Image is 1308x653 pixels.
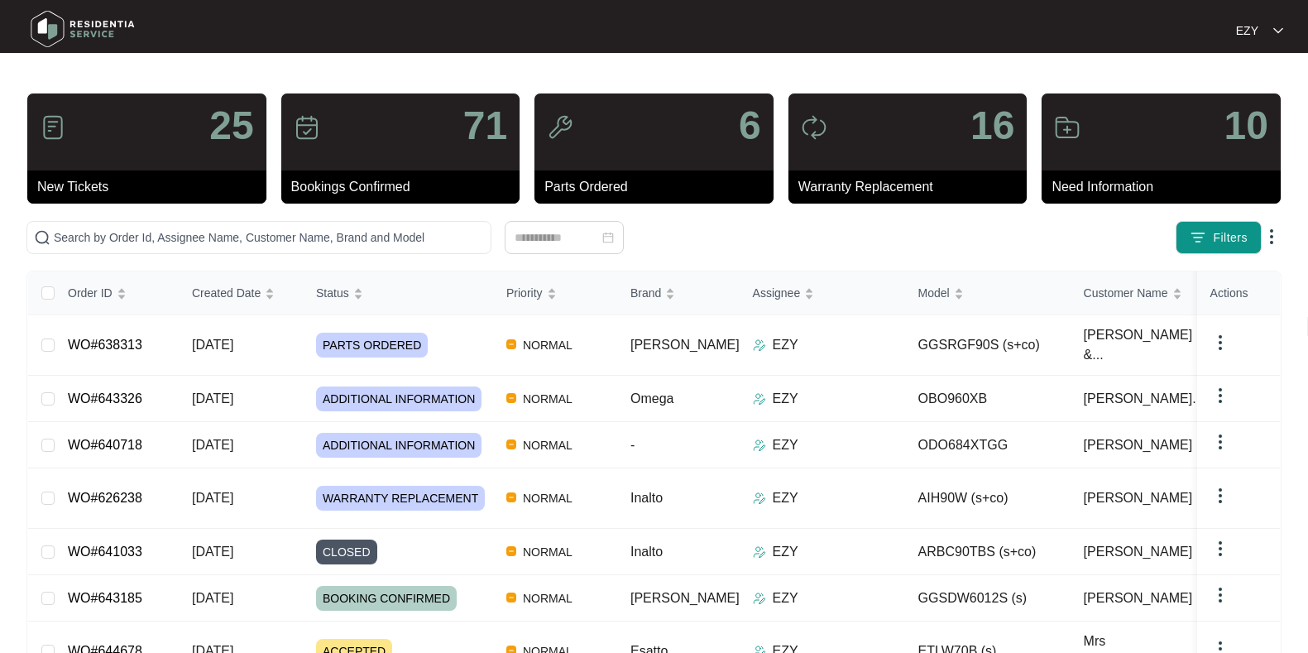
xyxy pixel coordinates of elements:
[1213,229,1248,247] span: Filters
[630,545,663,559] span: Inalto
[773,435,798,455] p: EZY
[68,391,142,406] a: WO#643326
[209,106,253,146] p: 25
[68,338,142,352] a: WO#638313
[506,593,516,603] img: Vercel Logo
[506,439,516,449] img: Vercel Logo
[1236,22,1258,39] p: EZY
[68,591,142,605] a: WO#643185
[516,542,579,562] span: NORMAL
[316,586,457,611] span: BOOKING CONFIRMED
[516,488,579,508] span: NORMAL
[630,591,740,605] span: [PERSON_NAME]
[463,106,507,146] p: 71
[68,545,142,559] a: WO#641033
[506,492,516,502] img: Vercel Logo
[1071,271,1236,315] th: Customer Name
[316,387,482,411] span: ADDITIONAL INFORMATION
[179,271,303,315] th: Created Date
[753,439,766,452] img: Assigner Icon
[1210,486,1230,506] img: dropdown arrow
[303,271,493,315] th: Status
[1176,221,1262,254] button: filter iconFilters
[617,271,740,315] th: Brand
[192,438,233,452] span: [DATE]
[1190,229,1206,246] img: filter icon
[1197,271,1280,315] th: Actions
[905,468,1071,529] td: AIH90W (s+co)
[1084,389,1204,409] span: [PERSON_NAME]...
[773,488,798,508] p: EZY
[918,284,950,302] span: Model
[37,177,266,197] p: New Tickets
[506,339,516,349] img: Vercel Logo
[506,393,516,403] img: Vercel Logo
[905,422,1071,468] td: ODO684XTGG
[192,284,261,302] span: Created Date
[506,546,516,556] img: Vercel Logo
[1210,333,1230,353] img: dropdown arrow
[630,391,673,406] span: Omega
[291,177,520,197] p: Bookings Confirmed
[798,177,1028,197] p: Warranty Replacement
[192,591,233,605] span: [DATE]
[773,335,798,355] p: EZY
[68,491,142,505] a: WO#626238
[630,284,661,302] span: Brand
[316,486,485,511] span: WARRANTY REPLACEMENT
[753,592,766,605] img: Assigner Icon
[753,284,801,302] span: Assignee
[630,338,740,352] span: [PERSON_NAME]
[1210,386,1230,406] img: dropdown arrow
[753,392,766,406] img: Assigner Icon
[773,389,798,409] p: EZY
[68,438,142,452] a: WO#640718
[316,284,349,302] span: Status
[294,114,320,141] img: icon
[905,529,1071,575] td: ARBC90TBS (s+co)
[1084,284,1168,302] span: Customer Name
[1084,325,1215,365] span: [PERSON_NAME] &...
[68,284,113,302] span: Order ID
[55,271,179,315] th: Order ID
[316,433,482,458] span: ADDITIONAL INFORMATION
[1084,588,1193,608] span: [PERSON_NAME]
[801,114,827,141] img: icon
[544,177,774,197] p: Parts Ordered
[905,271,1071,315] th: Model
[1262,227,1282,247] img: dropdown arrow
[192,545,233,559] span: [DATE]
[630,438,635,452] span: -
[753,339,766,352] img: Assigner Icon
[54,228,484,247] input: Search by Order Id, Assignee Name, Customer Name, Brand and Model
[516,435,579,455] span: NORMAL
[40,114,66,141] img: icon
[739,106,761,146] p: 6
[506,284,543,302] span: Priority
[1084,435,1193,455] span: [PERSON_NAME]
[753,545,766,559] img: Assigner Icon
[740,271,905,315] th: Assignee
[493,271,617,315] th: Priority
[25,4,141,54] img: residentia service logo
[316,540,377,564] span: CLOSED
[905,376,1071,422] td: OBO960XB
[1084,542,1193,562] span: [PERSON_NAME]
[516,389,579,409] span: NORMAL
[547,114,573,141] img: icon
[1052,177,1281,197] p: Need Information
[773,542,798,562] p: EZY
[970,106,1014,146] p: 16
[516,588,579,608] span: NORMAL
[1273,26,1283,35] img: dropdown arrow
[905,575,1071,622] td: GGSDW6012S (s)
[1084,488,1193,508] span: [PERSON_NAME]
[316,333,428,358] span: PARTS ORDERED
[192,491,233,505] span: [DATE]
[192,338,233,352] span: [DATE]
[192,391,233,406] span: [DATE]
[1210,539,1230,559] img: dropdown arrow
[1224,106,1268,146] p: 10
[1210,585,1230,605] img: dropdown arrow
[34,229,50,246] img: search-icon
